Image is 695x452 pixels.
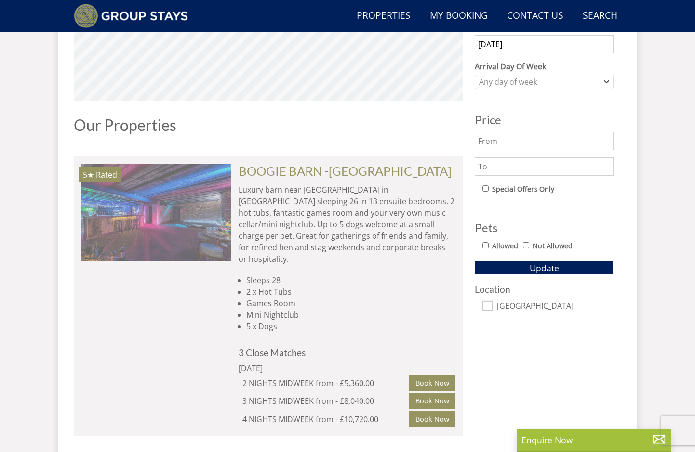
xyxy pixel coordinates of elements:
h3: Location [475,284,614,294]
label: [GEOGRAPHIC_DATA] [497,301,614,312]
li: Games Room [246,297,455,309]
input: To [475,157,614,176]
div: [DATE] [239,362,369,374]
h3: Pets [475,221,614,234]
label: Allowed [492,241,518,251]
p: Enquire Now [521,434,666,446]
a: 5★ Rated [81,164,231,260]
a: Book Now [409,411,455,427]
li: Sleeps 28 [246,274,455,286]
div: Any day of week [477,77,601,87]
span: Rated [96,169,117,180]
a: Search [579,5,621,27]
a: My Booking [426,5,492,27]
a: Book Now [409,375,455,391]
li: Mini Nightclub [246,309,455,321]
a: BOOGIE BARN [239,164,322,178]
li: 2 x Hot Tubs [246,286,455,297]
input: From [475,132,614,150]
a: Properties [353,5,414,27]
img: Boogie-Barn-nottinghamshire-holiday-home-accomodation-sleeping-13.original.jpg [81,164,231,260]
span: Update [530,262,559,273]
span: - [324,164,452,178]
li: 5 x Dogs [246,321,455,332]
button: Update [475,261,614,274]
h1: Our Properties [74,116,463,133]
a: Contact Us [503,5,567,27]
a: Book Now [409,393,455,409]
img: Group Stays [74,4,188,28]
div: 4 NIGHTS MIDWEEK from - £10,720.00 [242,413,409,425]
div: 2 NIGHTS MIDWEEK from - £5,360.00 [242,377,409,389]
label: Arrival Day Of Week [475,61,614,72]
div: 3 NIGHTS MIDWEEK from - £8,040.00 [242,395,409,407]
h3: Price [475,114,614,126]
a: [GEOGRAPHIC_DATA] [329,164,452,178]
h4: 3 Close Matches [239,348,455,358]
label: Not Allowed [533,241,573,251]
label: Special Offers Only [492,184,554,194]
div: Combobox [475,75,614,89]
p: Luxury barn near [GEOGRAPHIC_DATA] in [GEOGRAPHIC_DATA] sleeping 26 in 13 ensuite bedrooms. 2 hot... [239,184,455,265]
span: BOOGIE BARN has a 5 star rating under the Quality in Tourism Scheme [83,169,94,180]
input: Arrival Date [475,35,614,53]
